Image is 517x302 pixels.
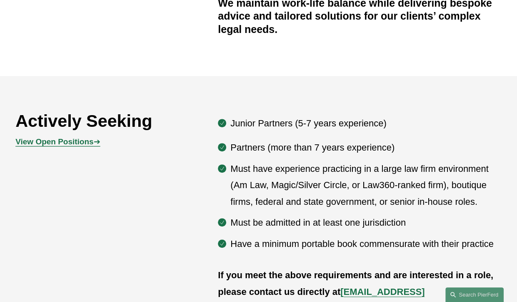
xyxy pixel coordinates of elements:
p: Junior Partners (5-7 years experience) [230,115,502,132]
a: Search this site [445,287,504,302]
h2: Actively Seeking [15,111,177,131]
strong: View Open Positions [15,137,93,146]
p: Have a minimum portable book commensurate with their practice [230,236,502,252]
p: Must be admitted in at least one jurisdiction [230,214,502,231]
strong: If you meet the above requirements and are interested in a role, please contact us directly at [218,270,496,297]
a: View Open Positions➔ [15,137,100,146]
span: ➔ [15,137,100,146]
p: Partners (more than 7 years experience) [230,139,502,156]
p: Must have experience practicing in a large law firm environment (Am Law, Magic/Silver Circle, or ... [230,161,502,210]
